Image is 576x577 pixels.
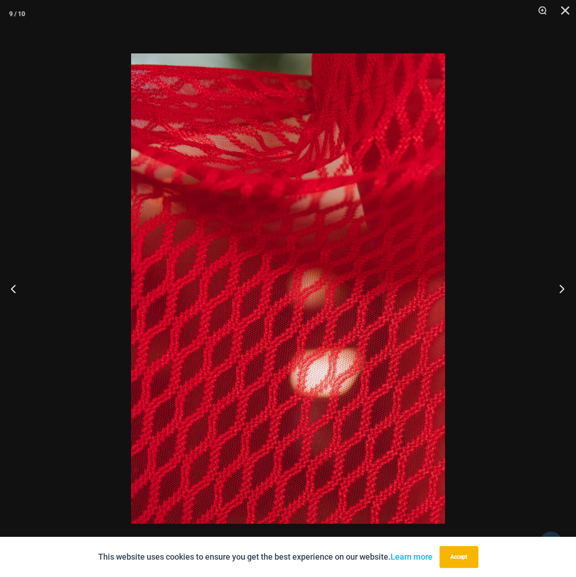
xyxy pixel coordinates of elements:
[9,7,25,21] div: 9 / 10
[98,550,433,564] p: This website uses cookies to ensure you get the best experience on our website.
[439,546,478,568] button: Accept
[542,266,576,311] button: Next
[131,53,445,524] img: Sometimes Red 587 Dress 06
[391,552,433,561] a: Learn more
